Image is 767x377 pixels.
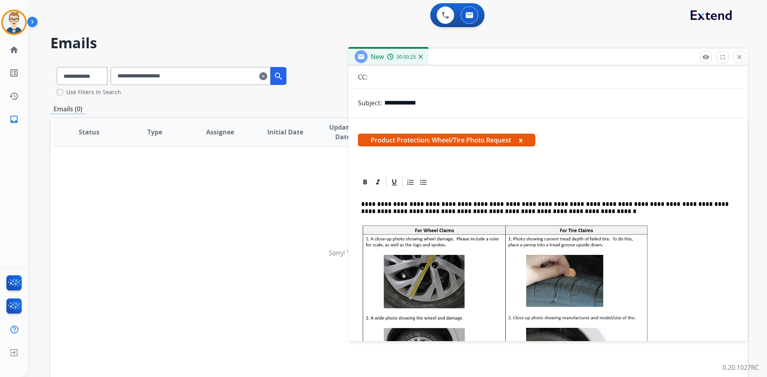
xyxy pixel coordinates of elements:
mat-icon: remove_red_eye [702,53,709,61]
span: Type [147,127,162,137]
div: Underline [388,176,400,188]
div: Bold [359,176,371,188]
button: x [519,135,523,145]
img: avatar [3,11,25,34]
div: Italic [372,176,384,188]
span: Sorry! There are no emails to display for current [329,249,463,257]
span: Initial Date [267,127,303,137]
div: Bullet List [417,176,429,188]
div: Ordered List [405,176,417,188]
p: Subject: [358,98,382,108]
mat-icon: home [9,45,19,55]
mat-icon: inbox [9,114,19,124]
p: 0.20.1027RC [723,363,759,372]
span: Status [79,127,99,137]
span: New [371,52,384,61]
span: Updated Date [325,122,361,142]
mat-icon: list_alt [9,68,19,78]
span: Product Protection: Wheel/Tire Photo Request [358,134,535,146]
label: Use Filters In Search [66,88,121,96]
p: Emails (0) [50,104,85,114]
p: CC: [358,72,368,82]
span: Assignee [206,127,234,137]
mat-icon: history [9,91,19,101]
mat-icon: clear [259,71,267,81]
mat-icon: search [274,71,283,81]
h2: Emails [50,35,748,51]
mat-icon: fullscreen [719,53,726,61]
mat-icon: close [736,53,743,61]
span: 00:00:25 [397,54,416,60]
